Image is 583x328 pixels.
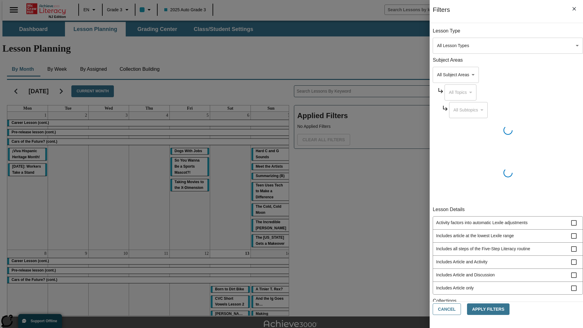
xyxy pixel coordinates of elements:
span: Activity factors into automatic Lexile adjustments [436,220,571,226]
div: Select a Subject Area [449,102,488,118]
button: Apply Filters [467,303,510,315]
span: Includes all steps of the Five-Step Literacy routine [436,246,571,252]
div: Includes Article and Activity [433,256,583,269]
div: Select a Subject Area [433,67,479,83]
div: Activity factors into automatic Lexile adjustments [433,217,583,230]
div: Select a lesson type [433,38,583,54]
span: Includes article at the lowest Lexile range [436,233,571,239]
button: Cancel [433,303,461,315]
div: Includes Article only [433,282,583,295]
p: Collections [433,298,583,305]
div: Includes article at the lowest Lexile range [433,230,583,243]
div: Select a Subject Area [445,84,476,101]
h1: Filters [433,6,450,23]
span: Includes Article only [436,285,571,291]
div: Includes Article and Discussion [433,269,583,282]
span: Includes Article and Discussion [436,272,571,278]
p: Lesson Type [433,28,583,35]
span: Includes Article and Activity [436,259,571,265]
p: Subject Areas [433,57,583,64]
ul: Lesson Details [433,216,583,295]
p: Lesson Details [433,206,583,213]
button: Close Filters side menu [568,2,581,15]
div: Includes all steps of the Five-Step Literacy routine [433,243,583,256]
